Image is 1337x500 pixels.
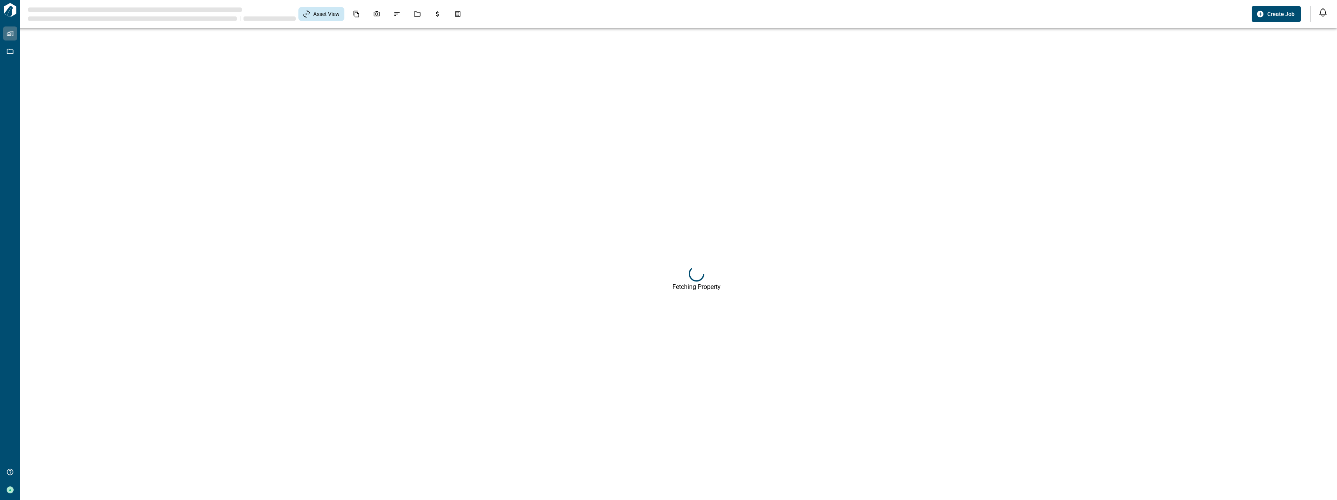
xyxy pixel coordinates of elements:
div: Takeoff Center [450,7,466,21]
span: Asset View [313,10,340,18]
div: Issues & Info [389,7,405,21]
button: Open notification feed [1317,6,1329,19]
div: Documents [348,7,365,21]
div: Fetching Property [672,283,721,290]
button: Create Job [1252,6,1301,22]
span: Create Job [1267,10,1295,18]
div: Photos [369,7,385,21]
div: Asset View [298,7,344,21]
div: Budgets [429,7,446,21]
div: Jobs [409,7,425,21]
